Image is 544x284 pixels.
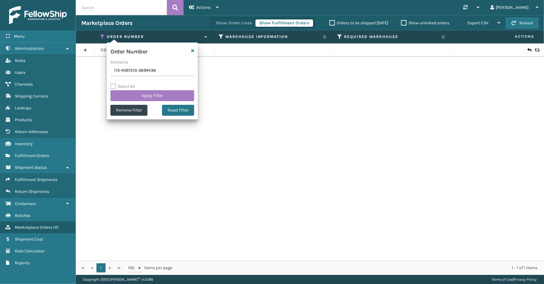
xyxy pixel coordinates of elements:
span: Administration [15,46,44,51]
span: Rate Calculator [15,248,45,254]
img: logo [9,6,67,24]
label: Order Number [107,34,201,39]
input: Type the text you wish to filter on [110,65,194,76]
span: Export CSV [468,20,488,26]
label: Show unlinked orders [401,20,449,26]
span: Menu [14,34,25,39]
span: Reports [15,260,30,265]
span: Shipment Status [15,165,47,170]
button: Show Fulfillment Orders [255,19,313,27]
span: Fulfillment Shipments [15,177,57,182]
span: Actions [452,32,538,42]
span: Containers [15,201,36,206]
span: Shipment Cost [15,237,43,242]
span: Users [15,70,25,75]
label: Orders to be shipped [DATE] [329,20,388,26]
a: Terms of Use [492,277,513,282]
span: 100 [128,265,137,271]
span: Inventory [15,141,33,146]
span: Shipping Carriers [15,94,48,99]
span: ( 4 ) [53,225,59,230]
span: Roles [15,58,25,63]
span: Batches [15,213,30,218]
span: items per page [128,263,172,272]
a: Privacy Policy [514,277,537,282]
label: Warehouse Information [225,34,320,39]
div: 1 - 1 of 1 items [181,265,537,271]
span: Actions [196,5,211,10]
label: Contains [110,59,128,65]
h4: Order Number [110,46,147,55]
div: | [492,275,537,284]
button: Apply Filter [110,90,194,101]
button: Remove Filter [110,105,147,116]
button: Reload [506,18,539,29]
label: Select All [110,84,135,89]
button: Show Order Lines [212,19,256,27]
span: Lookups [15,105,31,111]
h3: Marketplace Orders [81,19,132,27]
p: Copyright 2023 [PERSON_NAME]™ v 1.0.188 [83,275,153,284]
span: Products [15,117,32,122]
button: Reset Filter [162,105,194,116]
span: Return Shipments [15,189,49,194]
i: Create Return Label [527,47,531,53]
i: Replace [535,48,538,52]
span: Fulfillment Orders [15,153,49,158]
label: Required Warehouse [344,34,439,39]
span: Return Addresses [15,129,48,134]
span: Channels [15,82,33,87]
a: 113-4097210-3899438 [100,47,142,53]
span: Marketplace Orders [15,225,52,230]
a: 1 [96,263,106,272]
